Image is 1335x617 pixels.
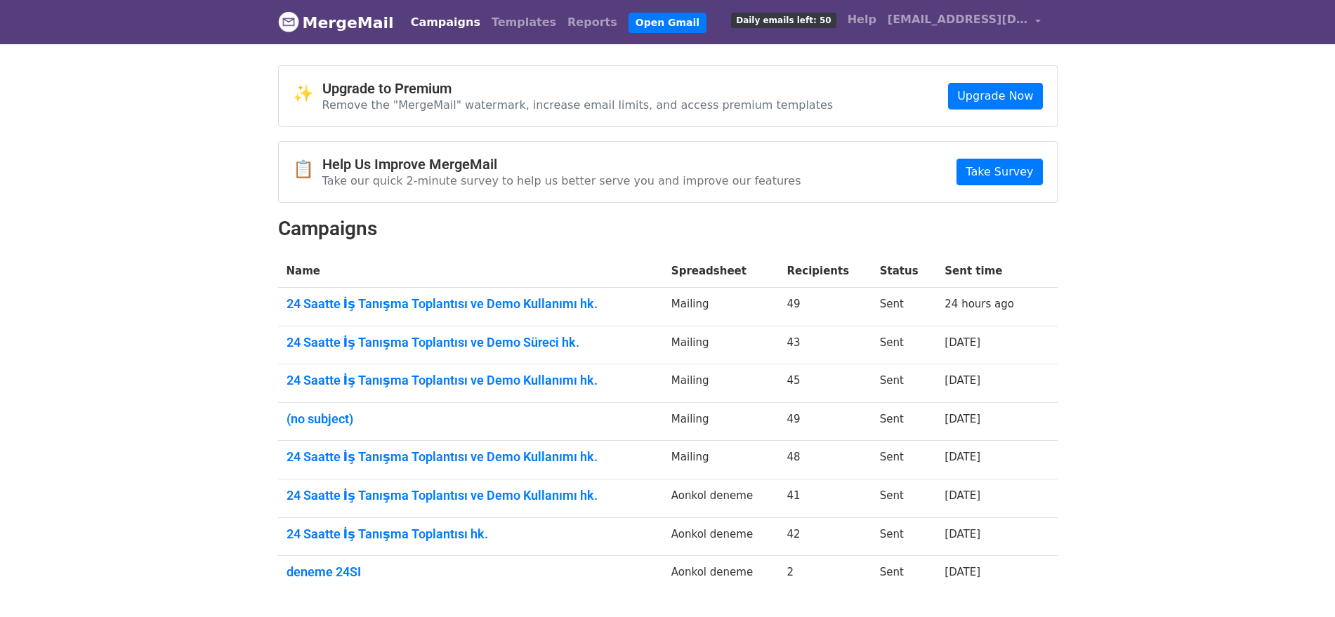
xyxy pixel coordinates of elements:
[872,288,937,326] td: Sent
[842,6,882,34] a: Help
[287,564,655,580] a: deneme 24SI
[663,402,779,441] td: Mailing
[287,373,655,388] a: 24 Saatte İş Tanışma Toplantısı ve Demo Kullanımı hk.
[779,364,872,403] td: 45
[562,8,623,37] a: Reports
[779,479,872,518] td: 41
[945,566,980,578] a: [DATE]
[779,556,872,594] td: 2
[779,288,872,326] td: 49
[405,8,486,37] a: Campaigns
[663,556,779,594] td: Aonkol deneme
[882,6,1046,39] a: [EMAIL_ADDRESS][DOMAIN_NAME]
[278,255,663,288] th: Name
[872,556,937,594] td: Sent
[945,298,1014,310] a: 24 hours ago
[872,326,937,364] td: Sent
[872,479,937,518] td: Sent
[663,364,779,403] td: Mailing
[287,296,655,312] a: 24 Saatte İş Tanışma Toplantısı ve Demo Kullanımı hk.
[779,326,872,364] td: 43
[872,441,937,479] td: Sent
[779,441,872,479] td: 48
[945,489,980,502] a: [DATE]
[948,83,1042,110] a: Upgrade Now
[278,11,299,32] img: MergeMail logo
[629,13,706,33] a: Open Gmail
[872,255,937,288] th: Status
[872,364,937,403] td: Sent
[779,517,872,556] td: 42
[278,8,394,37] a: MergeMail
[731,13,836,28] span: Daily emails left: 50
[663,288,779,326] td: Mailing
[287,488,655,503] a: 24 Saatte İş Tanışma Toplantısı ve Demo Kullanımı hk.
[287,526,655,542] a: 24 Saatte İş Tanışma Toplantısı hk.
[888,11,1028,28] span: [EMAIL_ADDRESS][DOMAIN_NAME]
[945,374,980,387] a: [DATE]
[945,336,980,349] a: [DATE]
[287,335,655,350] a: 24 Saatte İş Tanışma Toplantısı ve Demo Süreci hk.
[293,159,322,180] span: 📋
[287,411,655,427] a: (no subject)
[663,441,779,479] td: Mailing
[945,413,980,425] a: [DATE]
[779,402,872,441] td: 49
[936,255,1037,288] th: Sent time
[663,517,779,556] td: Aonkol deneme
[663,479,779,518] td: Aonkol deneme
[278,217,1058,241] h2: Campaigns
[945,528,980,540] a: [DATE]
[945,451,980,463] a: [DATE]
[287,449,655,465] a: 24 Saatte İş Tanışma Toplantısı ve Demo Kullanımı hk.
[956,159,1042,185] a: Take Survey
[322,98,834,112] p: Remove the "MergeMail" watermark, increase email limits, and access premium templates
[663,255,779,288] th: Spreadsheet
[293,84,322,104] span: ✨
[322,173,801,188] p: Take our quick 2-minute survey to help us better serve you and improve our features
[486,8,562,37] a: Templates
[779,255,872,288] th: Recipients
[322,80,834,97] h4: Upgrade to Premium
[725,6,841,34] a: Daily emails left: 50
[872,517,937,556] td: Sent
[872,402,937,441] td: Sent
[663,326,779,364] td: Mailing
[322,156,801,173] h4: Help Us Improve MergeMail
